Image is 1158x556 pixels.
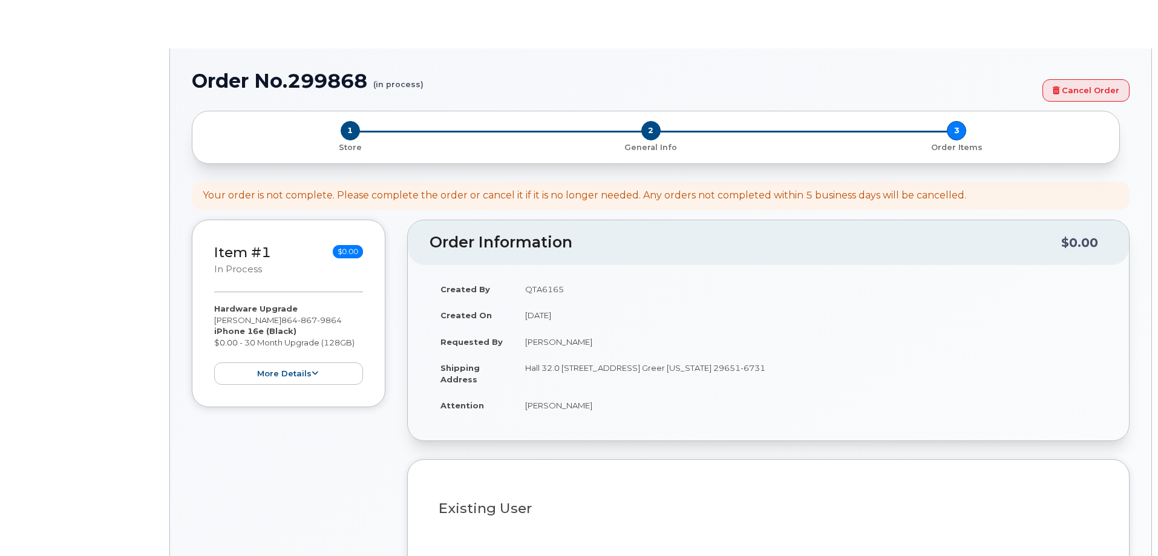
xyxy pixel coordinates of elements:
button: more details [214,362,363,385]
span: $0.00 [333,245,363,258]
strong: Created By [440,284,490,294]
span: 864 [281,315,342,325]
strong: iPhone 16e (Black) [214,326,296,336]
td: [PERSON_NAME] [514,392,1107,419]
span: 9864 [317,315,342,325]
a: Item #1 [214,244,271,261]
strong: Requested By [440,337,503,347]
td: [DATE] [514,302,1107,329]
div: $0.00 [1061,231,1098,254]
a: 2 General Info [498,140,803,153]
p: General Info [503,142,799,153]
h3: Existing User [439,501,1098,516]
small: (in process) [373,70,424,89]
span: 867 [298,315,317,325]
p: Store [207,142,493,153]
a: Cancel Order [1042,79,1130,102]
strong: Attention [440,401,484,410]
h2: Order Information [430,234,1061,251]
a: 1 Store [202,140,498,153]
td: QTA6165 [514,276,1107,303]
strong: Shipping Address [440,363,480,384]
span: 1 [341,121,360,140]
strong: Hardware Upgrade [214,304,298,313]
strong: Created On [440,310,492,320]
small: in process [214,264,262,275]
div: [PERSON_NAME] $0.00 - 30 Month Upgrade (128GB) [214,303,363,385]
td: Hall 32.0 [STREET_ADDRESS] Greer [US_STATE] 29651-6731 [514,355,1107,392]
span: 2 [641,121,661,140]
h1: Order No.299868 [192,70,1036,91]
div: Your order is not complete. Please complete the order or cancel it if it is no longer needed. Any... [203,189,966,203]
td: [PERSON_NAME] [514,329,1107,355]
